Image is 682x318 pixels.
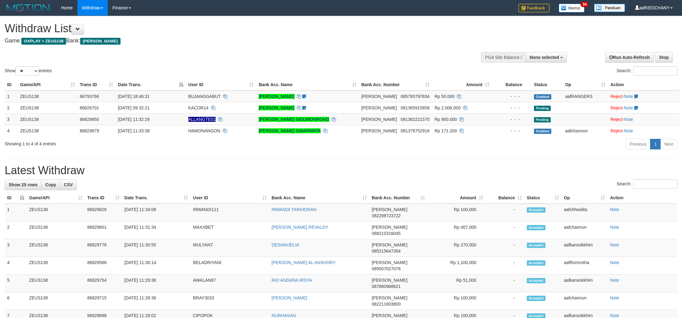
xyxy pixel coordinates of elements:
[486,275,524,292] td: -
[190,192,269,204] th: User ID: activate to sort column ascending
[610,117,623,122] a: Reject
[518,4,549,12] img: Feedback.jpg
[5,292,27,310] td: 6
[486,204,524,222] td: -
[372,249,400,254] span: Copy 085215647354 to clipboard
[401,128,430,133] span: Copy 081378752916 to clipboard
[608,79,680,91] th: Action
[562,292,608,310] td: aafchannun
[610,260,619,265] a: Note
[650,139,661,149] a: 1
[534,106,551,111] span: Pending
[435,117,457,122] span: Rp 900.000
[85,204,122,222] td: 86829826
[361,105,397,110] span: [PERSON_NAME]
[5,66,52,76] label: Show entries
[372,242,407,247] span: [PERSON_NAME]
[122,204,191,222] td: [DATE] 11:34:08
[494,128,529,134] div: - - -
[85,222,122,239] td: 86829801
[562,204,608,222] td: aafchhealita
[188,117,216,122] span: Nama rekening ada tanda titik/strip, harap diedit
[80,105,99,110] span: 86826701
[524,192,562,204] th: Status: activate to sort column ascending
[18,113,77,125] td: ZEUS138
[372,207,407,212] span: [PERSON_NAME]
[372,284,400,289] span: Copy 087880968621 to clipboard
[259,105,294,110] a: [PERSON_NAME]
[5,138,280,147] div: Showing 1 to 4 of 4 entries
[118,105,150,110] span: [DATE] 09:32:21
[580,2,589,7] span: 34
[118,117,150,122] span: [DATE] 11:32:29
[435,94,455,99] span: Rp 50.000
[610,295,619,300] a: Note
[610,128,623,133] a: Reject
[5,125,18,136] td: 4
[259,128,320,133] a: [PERSON_NAME] SIMARMATA
[122,257,191,275] td: [DATE] 11:30:14
[9,182,37,187] span: Show 25 rows
[5,91,18,102] td: 1
[435,105,461,110] span: Rp 2.006.000
[5,275,27,292] td: 5
[27,275,85,292] td: ZEUS138
[562,257,608,275] td: aafRornrotha
[85,257,122,275] td: 86829586
[122,292,191,310] td: [DATE] 11:28:36
[27,192,85,204] th: Game/API: activate to sort column ascending
[5,102,18,113] td: 2
[18,79,77,91] th: Game/API: activate to sort column ascending
[486,222,524,239] td: -
[272,295,307,300] a: [PERSON_NAME]
[494,93,529,99] div: - - -
[372,295,407,300] span: [PERSON_NAME]
[617,179,677,189] label: Search:
[527,207,545,213] span: Accepted
[122,222,191,239] td: [DATE] 11:31:34
[5,113,18,125] td: 3
[530,55,559,60] span: None selected
[626,139,650,149] a: Previous
[608,102,680,113] td: ·
[361,128,397,133] span: [PERSON_NAME]
[122,275,191,292] td: [DATE] 11:29:36
[372,231,400,236] span: Copy 088210316045 to clipboard
[21,38,66,45] span: OXPLAY > ZEUS138
[372,225,407,230] span: [PERSON_NAME]
[27,292,85,310] td: ZEUS138
[624,105,633,110] a: Note
[18,125,77,136] td: ZEUS138
[116,79,186,91] th: Date Trans.: activate to sort column descending
[562,275,608,292] td: aafkansokkhim
[118,128,150,133] span: [DATE] 11:33:38
[372,213,400,218] span: Copy 082298723722 to clipboard
[481,52,526,63] div: PGA Site Balance /
[372,313,407,318] span: [PERSON_NAME]
[272,207,317,212] a: IRWANDI TARIHORAN
[427,275,486,292] td: Rp 51,000
[492,79,531,91] th: Balance
[18,91,77,102] td: ZEUS138
[259,117,329,122] a: [PERSON_NAME] SIGUMONRONG
[5,192,27,204] th: ID: activate to sort column descending
[190,222,269,239] td: MAXXBET
[190,275,269,292] td: AWALAN87
[610,225,619,230] a: Note
[486,192,524,204] th: Balance: activate to sort column ascending
[655,52,673,63] a: Stop
[559,4,585,12] img: Button%20Memo.svg
[5,79,18,91] th: ID
[562,192,608,204] th: Op: activate to sort column ascending
[527,260,545,266] span: Accepted
[562,222,608,239] td: aafchannun
[27,204,85,222] td: ZEUS138
[486,292,524,310] td: -
[486,257,524,275] td: -
[531,79,563,91] th: Status
[427,204,486,222] td: Rp 100,000
[27,222,85,239] td: ZEUS138
[494,105,529,111] div: - - -
[369,192,427,204] th: Bank Acc. Number: activate to sort column ascending
[259,94,294,99] a: [PERSON_NAME]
